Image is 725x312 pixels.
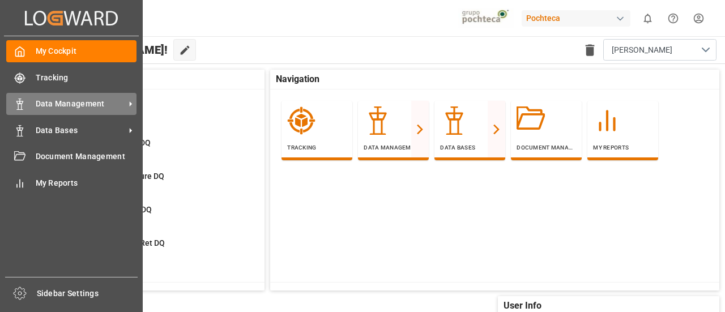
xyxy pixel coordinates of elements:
a: My Reports [6,172,137,194]
a: 33New Creations DQDetails PO [57,137,250,161]
span: Sidebar Settings [37,288,138,300]
span: Document Management [36,151,137,163]
a: 5Missing Arrival DQDetails PO [57,204,250,228]
p: Tracking [287,143,347,152]
button: show 0 new notifications [635,6,660,31]
a: 21Missing ATD [57,271,250,294]
a: Document Management [6,146,137,168]
div: Pochteca [522,10,630,27]
img: pochtecaImg.jpg_1689854062.jpg [458,8,514,28]
p: My Reports [593,143,652,152]
a: My Cockpit [6,40,137,62]
span: Data Management [36,98,125,110]
button: open menu [603,39,717,61]
p: Data Bases [440,143,500,152]
p: Data Management [364,143,423,152]
a: 47In Progress DQDetails PO [57,104,250,127]
button: Help Center [660,6,686,31]
a: 29Missing Empty Ret DQDetails PO [57,237,250,261]
span: Data Bases [36,125,125,136]
span: My Cockpit [36,45,137,57]
span: [PERSON_NAME] [612,44,672,56]
span: My Reports [36,177,137,189]
span: Navigation [276,72,319,86]
button: Pochteca [522,7,635,29]
span: Tracking [36,72,137,84]
a: Tracking [6,66,137,88]
a: 5Missing Departure DQDetails PO [57,170,250,194]
p: Document Management [517,143,576,152]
